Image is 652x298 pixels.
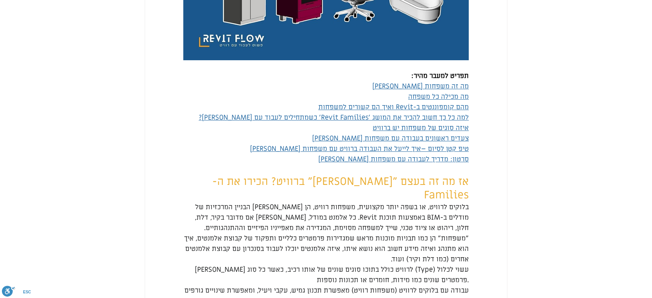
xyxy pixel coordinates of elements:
[250,144,421,153] span: איך לייעל את העבודה ברוויט עם משפחות [PERSON_NAME]
[372,82,469,91] a: מה זה משפחות [PERSON_NAME]
[318,103,469,112] a: מהם קומפוננטים ב-Revit ואיך הם קשורים למשפחות
[436,144,469,153] a: טיפ קטן לס
[411,71,469,80] span: תפריט למעבר מהיר:
[212,174,469,202] span: אז מה זה בעצם "[PERSON_NAME]" ברוויט? הכירו את ה-Families
[193,203,469,232] span: בלוקים לרוויט, או בשפה יותר מקצועית, משפחות רוויט, הן [PERSON_NAME] הבניין המרכזיות של מודלים ב-B...
[195,265,471,284] span: [PERSON_NAME] לרוויט כולל בתוכו סוגים שונים של אותו רכיב, כאשר כל סוג (Type) עשוי לכלול פרמטרים ש...
[182,234,469,264] span: "משפחות" הן כמו תבניות מוכנות מראש שמגדירות פרמטרים כלליים ותפקוד של קבוצת אלמנטים, איך הוא מתנהג...
[408,92,469,101] a: מה מכילה כל משפחה
[199,113,469,122] a: למה כל כך חשוב להכיר את המושג 'Revit Families' כשמתחילים לעבוד עם [PERSON_NAME]?
[421,144,436,153] a: יום –
[312,134,469,143] a: צעדים ראשונים בעבודה עם משפחות [PERSON_NAME]
[318,155,469,164] span: סרטון: מדריך לעבודה עם משפחות [PERSON_NAME]
[373,124,469,132] a: איזה סוגים של משפחות יש ברוויט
